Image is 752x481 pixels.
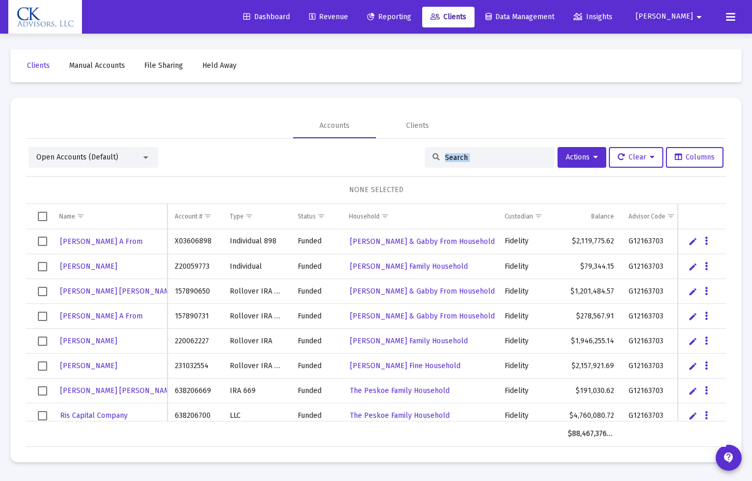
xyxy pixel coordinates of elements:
[60,386,176,395] span: [PERSON_NAME] [PERSON_NAME]
[298,336,335,346] div: Funded
[38,287,47,296] div: Select row
[60,262,117,271] span: [PERSON_NAME]
[636,12,693,21] span: [PERSON_NAME]
[497,304,561,329] td: Fidelity
[621,229,688,254] td: G12163703
[243,12,290,21] span: Dashboard
[38,337,47,346] div: Select row
[688,411,698,420] a: Edit
[591,212,614,221] div: Balance
[26,204,726,447] div: Data grid
[688,262,698,271] a: Edit
[60,237,143,246] span: [PERSON_NAME] A From
[565,7,621,27] a: Insights
[235,7,298,27] a: Dashboard
[349,333,469,348] a: [PERSON_NAME] Family Household
[497,229,561,254] td: Fidelity
[350,411,450,420] span: The Peskoe Family Household
[688,361,698,371] a: Edit
[621,279,688,304] td: G12163703
[194,55,245,76] a: Held Away
[675,153,715,162] span: Columns
[350,361,461,370] span: [PERSON_NAME] Fine Household
[38,361,47,371] div: Select row
[298,386,335,396] div: Funded
[688,337,698,346] a: Edit
[136,55,191,76] a: File Sharing
[621,204,688,229] td: Column Advisor Code
[350,262,468,271] span: [PERSON_NAME] Family Household
[574,12,612,21] span: Insights
[59,383,177,398] a: [PERSON_NAME] [PERSON_NAME]
[222,229,290,254] td: Individual 898
[621,378,688,403] td: G12163703
[688,312,698,321] a: Edit
[667,212,675,220] span: Show filter options for column 'Advisor Code'
[561,229,621,254] td: $2,119,775.62
[230,212,244,221] div: Type
[430,12,466,21] span: Clients
[168,354,222,378] td: 231032554
[561,279,621,304] td: $1,201,484.57
[381,212,389,220] span: Show filter options for column 'Household'
[144,61,183,70] span: File Sharing
[497,204,561,229] td: Column Custodian
[666,147,723,168] button: Columns
[38,237,47,246] div: Select row
[298,311,335,322] div: Funded
[222,378,290,403] td: IRA 669
[168,329,222,354] td: 220062227
[59,212,75,221] div: Name
[298,236,335,246] div: Funded
[623,6,718,27] button: [PERSON_NAME]
[485,12,554,21] span: Data Management
[693,7,705,27] mat-icon: arrow_drop_down
[688,386,698,396] a: Edit
[621,354,688,378] td: G12163703
[69,61,125,70] span: Manual Accounts
[350,337,468,345] span: [PERSON_NAME] Family Household
[38,212,47,221] div: Select all
[61,55,133,76] a: Manual Accounts
[688,237,698,246] a: Edit
[168,279,222,304] td: 157890650
[175,212,202,221] div: Account #
[59,333,118,348] a: [PERSON_NAME]
[688,287,698,296] a: Edit
[19,55,58,76] a: Clients
[204,212,212,220] span: Show filter options for column 'Account #'
[298,261,335,272] div: Funded
[222,403,290,428] td: LLC
[222,279,290,304] td: Rollover IRA 650
[59,358,118,373] a: [PERSON_NAME]
[349,309,496,324] a: [PERSON_NAME] & Gabby From Household
[168,204,222,229] td: Column Account #
[222,204,290,229] td: Column Type
[38,262,47,271] div: Select row
[342,204,497,229] td: Column Household
[535,212,542,220] span: Show filter options for column 'Custodian'
[422,7,475,27] a: Clients
[349,383,451,398] a: The Peskoe Family Household
[290,204,342,229] td: Column Status
[59,234,144,249] a: [PERSON_NAME] A From
[566,153,598,162] span: Actions
[60,361,117,370] span: [PERSON_NAME]
[298,361,335,371] div: Funded
[309,12,348,21] span: Revenue
[59,259,118,274] a: [PERSON_NAME]
[497,403,561,428] td: Fidelity
[561,378,621,403] td: $191,030.62
[621,304,688,329] td: G12163703
[168,304,222,329] td: 157890731
[60,312,143,320] span: [PERSON_NAME] A From
[497,354,561,378] td: Fidelity
[16,7,74,27] img: Dashboard
[505,212,533,221] div: Custodian
[36,153,118,162] span: Open Accounts (Default)
[497,329,561,354] td: Fidelity
[222,354,290,378] td: Rollover IRA 554
[609,147,663,168] button: Clear
[60,411,128,420] span: Ris Capital Company
[558,147,606,168] button: Actions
